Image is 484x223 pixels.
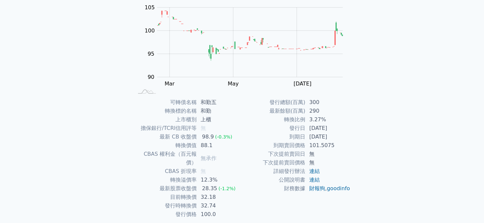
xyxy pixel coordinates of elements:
td: 和勤 [197,107,242,115]
td: 發行總額(百萬) [242,98,305,107]
td: 最新餘額(百萬) [242,107,305,115]
tspan: May [228,81,239,87]
td: 32.18 [197,193,242,201]
a: 連結 [309,168,320,174]
td: [DATE] [305,133,351,141]
tspan: 90 [148,74,154,80]
td: 轉換比例 [242,115,305,124]
td: 到期日 [242,133,305,141]
td: 發行時轉換價 [133,201,197,210]
td: [DATE] [305,124,351,133]
tspan: 95 [148,51,154,57]
td: 3.27% [305,115,351,124]
td: 88.1 [197,141,242,150]
td: 32.74 [197,201,242,210]
span: 無承作 [201,155,217,161]
tspan: [DATE] [294,81,312,87]
td: 最新股票收盤價 [133,184,197,193]
td: 下次提前賣回日 [242,150,305,158]
div: 98.9 [201,133,215,141]
td: CBAS 折現率 [133,167,197,176]
span: (-0.3%) [215,134,232,139]
td: 公開說明書 [242,176,305,184]
td: 和勤五 [197,98,242,107]
td: 到期賣回價格 [242,141,305,150]
g: Series [157,10,343,61]
a: 財報狗 [309,185,325,192]
td: 最新 CB 收盤價 [133,133,197,141]
td: CBAS 權利金（百元報價） [133,150,197,167]
td: 轉換價值 [133,141,197,150]
td: 詳細發行辦法 [242,167,305,176]
td: 101.5075 [305,141,351,150]
td: 290 [305,107,351,115]
span: (-1.2%) [218,186,236,191]
td: , [305,184,351,193]
g: Chart [141,4,353,87]
td: 財務數據 [242,184,305,193]
td: 擔保銀行/TCRI信用評等 [133,124,197,133]
td: 上櫃 [197,115,242,124]
td: 發行日 [242,124,305,133]
td: 300 [305,98,351,107]
td: 12.3% [197,176,242,184]
tspan: Mar [165,81,175,87]
a: goodinfo [327,185,350,192]
td: 轉換溢價率 [133,176,197,184]
td: 無 [305,158,351,167]
span: 無 [201,168,206,174]
tspan: 100 [145,28,155,34]
td: 目前轉換價 [133,193,197,201]
td: 100.0 [197,210,242,219]
td: 可轉債名稱 [133,98,197,107]
tspan: 105 [145,4,155,11]
td: 下次提前賣回價格 [242,158,305,167]
td: 轉換標的名稱 [133,107,197,115]
div: 28.35 [201,184,218,193]
span: 無 [201,125,206,131]
td: 無 [305,150,351,158]
td: 上市櫃別 [133,115,197,124]
a: 連結 [309,177,320,183]
td: 發行價格 [133,210,197,219]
